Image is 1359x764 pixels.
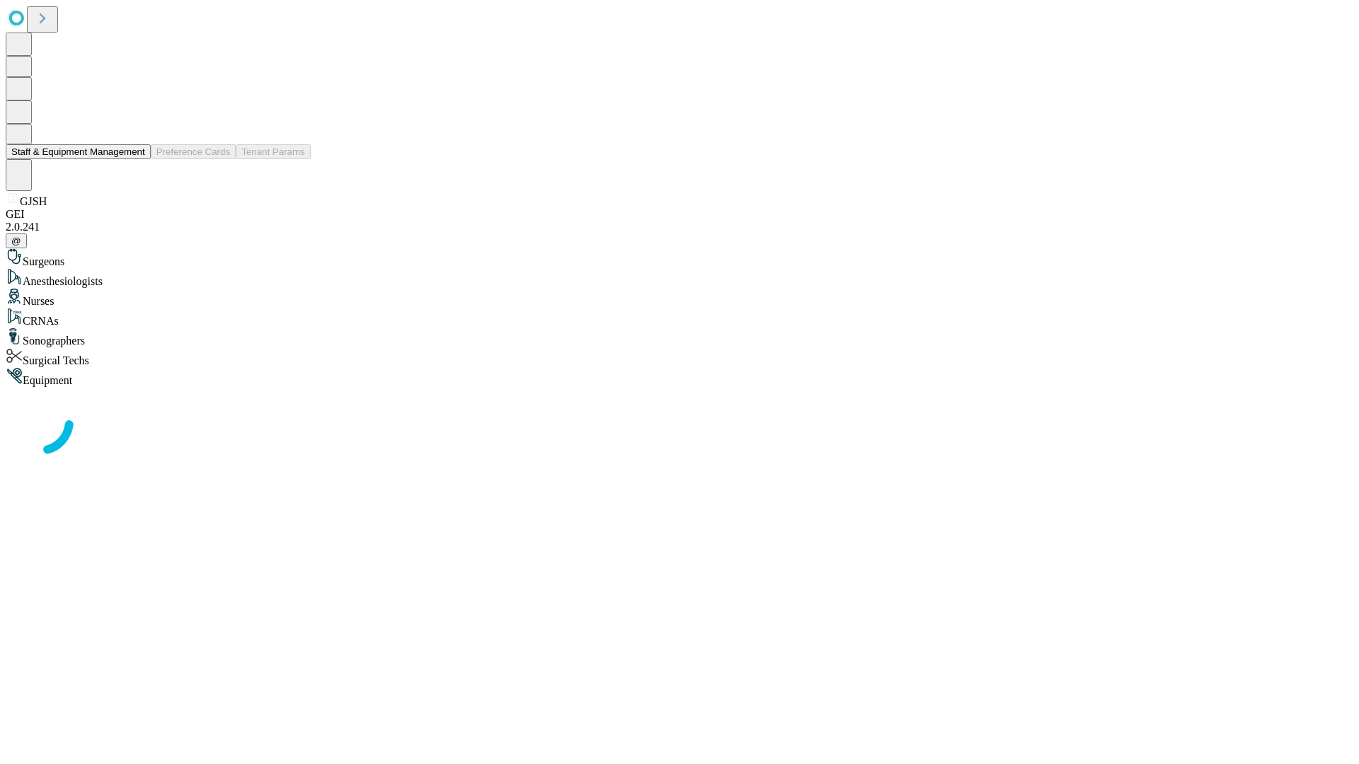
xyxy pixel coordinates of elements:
[6,144,151,159] button: Staff & Equipment Management
[6,367,1353,387] div: Equipment
[6,248,1353,268] div: Surgeons
[6,268,1353,288] div: Anesthesiologists
[6,233,27,248] button: @
[236,144,311,159] button: Tenant Params
[6,221,1353,233] div: 2.0.241
[6,308,1353,328] div: CRNAs
[6,328,1353,347] div: Sonographers
[6,347,1353,367] div: Surgical Techs
[151,144,236,159] button: Preference Cards
[6,288,1353,308] div: Nurses
[20,195,47,207] span: GJSH
[6,208,1353,221] div: GEI
[11,236,21,246] span: @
